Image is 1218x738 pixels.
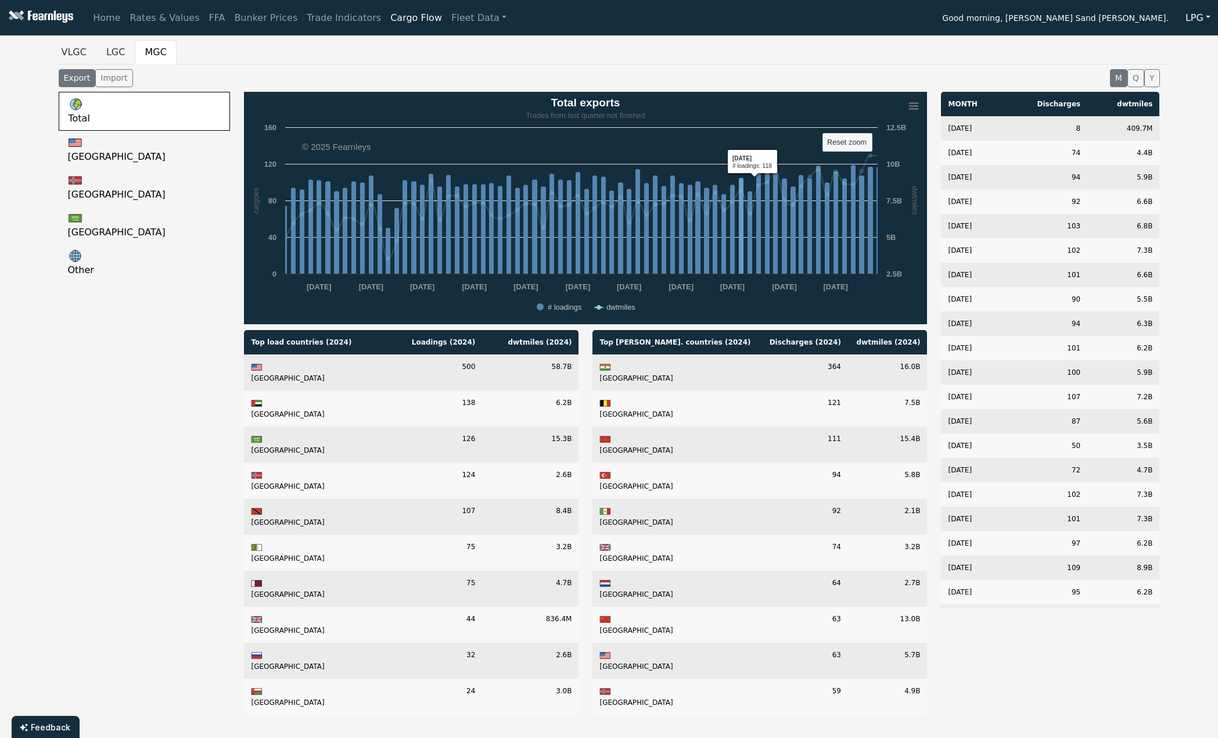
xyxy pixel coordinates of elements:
[941,360,1004,385] td: [DATE]
[848,535,928,571] td: 3.2B
[1087,116,1159,141] td: 409.7M
[1087,385,1159,409] td: 7.2B
[592,499,760,535] td: [GEOGRAPHIC_DATA]
[410,282,434,291] text: [DATE]
[1004,360,1088,385] td: 100
[244,92,1159,724] div: Total
[941,238,1004,263] td: [DATE]
[244,499,386,535] td: [GEOGRAPHIC_DATA]
[941,531,1004,556] td: [DATE]
[886,270,902,278] text: 2.5B
[59,131,231,169] a: [GEOGRAPHIC_DATA]
[941,92,1004,116] th: MONTH
[1004,116,1088,141] td: 8
[1087,409,1159,434] td: 5.6B
[1144,69,1160,87] button: Y
[941,189,1004,214] td: [DATE]
[244,463,386,499] td: [GEOGRAPHIC_DATA]
[941,434,1004,458] td: [DATE]
[482,354,579,391] td: 58.7B
[251,187,260,214] text: cargoes
[1004,434,1088,458] td: 50
[1087,336,1159,360] td: 6.2B
[1087,434,1159,458] td: 3.5B
[386,6,447,30] a: Cargo Flow
[88,6,125,30] a: Home
[592,679,760,715] td: [GEOGRAPHIC_DATA]
[941,287,1004,311] td: [DATE]
[1087,580,1159,604] td: 6.2B
[761,463,848,499] td: 94
[125,6,204,30] a: Rates & Values
[1004,385,1088,409] td: 107
[1004,287,1088,311] td: 90
[96,40,135,65] button: LGC
[482,571,579,607] td: 4.7B
[386,427,483,463] td: 126
[941,580,1004,604] td: [DATE]
[244,330,386,354] th: Top load countries ( 2024 )
[135,40,176,65] button: MGC
[204,6,230,30] a: FFA
[761,571,848,607] td: 64
[1004,238,1088,263] td: 102
[848,499,928,535] td: 2.1B
[244,92,927,324] svg: Total exports
[447,6,511,30] a: Fleet Data
[482,427,579,463] td: 15.3B
[59,69,96,87] button: Export
[302,142,371,152] text: © 2025 Fearnleys
[941,385,1004,409] td: [DATE]
[548,303,581,311] text: # loadings
[941,141,1004,165] td: [DATE]
[761,679,848,715] td: 59
[244,571,386,607] td: [GEOGRAPHIC_DATA]
[59,92,231,131] a: Total
[1087,287,1159,311] td: 5.5B
[482,463,579,499] td: 2.6B
[720,282,745,291] text: [DATE]
[1004,165,1088,189] td: 94
[761,427,848,463] td: 111
[386,354,483,391] td: 500
[941,556,1004,580] td: [DATE]
[386,330,483,354] th: Loadings ( 2024 )
[1004,458,1088,482] td: 72
[462,282,487,291] text: [DATE]
[848,354,928,391] td: 16.0B
[1087,482,1159,507] td: 7.3B
[386,499,483,535] td: 107
[941,165,1004,189] td: [DATE]
[1004,336,1088,360] td: 101
[941,336,1004,360] td: [DATE]
[848,427,928,463] td: 15.4B
[1004,92,1088,116] th: Discharges
[482,499,579,535] td: 8.4B
[1087,604,1159,629] td: 7.8B
[592,643,760,679] td: [GEOGRAPHIC_DATA]
[941,116,1004,141] td: [DATE]
[1087,556,1159,580] td: 8.9B
[95,69,132,87] button: Import
[482,391,579,427] td: 6.2B
[848,330,928,354] th: dwtmiles ( 2024 )
[52,40,96,65] button: VLGC
[941,409,1004,434] td: [DATE]
[268,196,276,205] text: 80
[244,535,386,571] td: [GEOGRAPHIC_DATA]
[386,463,483,499] td: 124
[1004,507,1088,531] td: 101
[1110,69,1127,87] button: M
[1087,360,1159,385] td: 5.9B
[606,303,635,311] text: dwtmiles
[827,138,867,146] text: Reset zoom
[592,427,760,463] td: [GEOGRAPHIC_DATA]
[386,571,483,607] td: 75
[773,282,797,291] text: [DATE]
[1004,604,1088,629] td: 108
[359,282,383,291] text: [DATE]
[1087,238,1159,263] td: 7.3B
[386,391,483,427] td: 138
[761,354,848,391] td: 364
[761,391,848,427] td: 121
